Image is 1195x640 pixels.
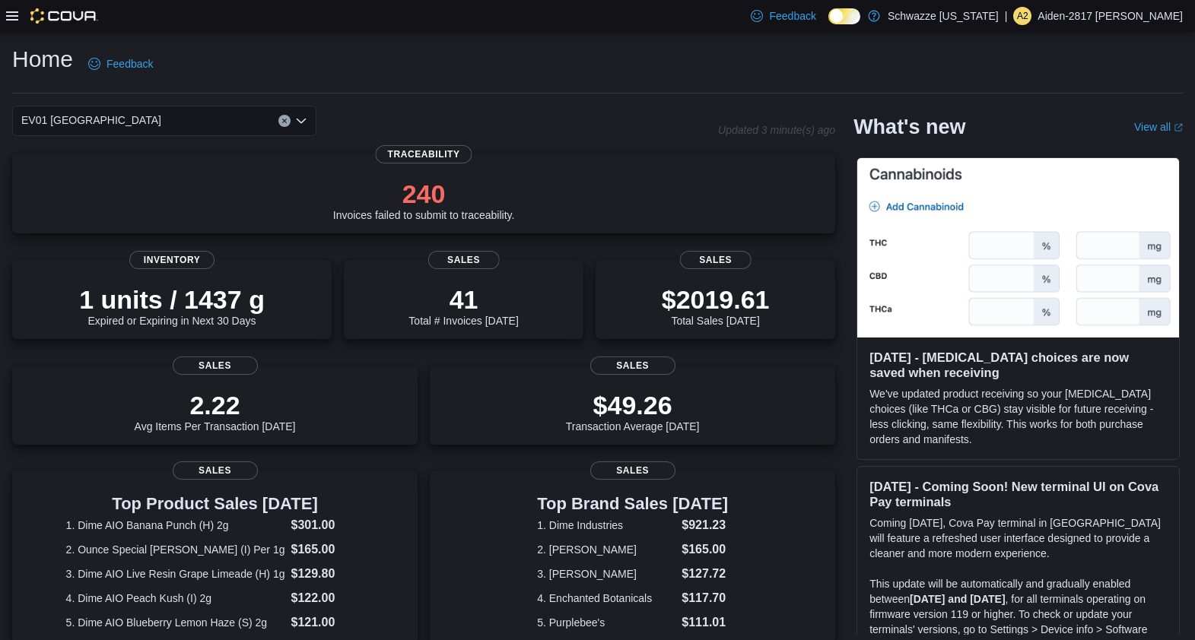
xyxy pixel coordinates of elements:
span: Sales [427,251,500,269]
button: Clear input [278,115,291,127]
dd: $117.70 [682,589,728,607]
p: Schwazze [US_STATE] [888,7,999,25]
p: We've updated product receiving so your [MEDICAL_DATA] choices (like THCa or CBG) stay visible fo... [869,386,1167,447]
p: Aiden-2817 [PERSON_NAME] [1038,7,1183,25]
dt: 2. [PERSON_NAME] [537,542,675,557]
span: Sales [590,461,675,480]
button: Open list of options [295,115,307,127]
div: Invoices failed to submit to traceability. [333,179,515,221]
dd: $921.23 [682,516,728,534]
span: Sales [173,356,258,375]
h3: [DATE] - Coming Soon! New terminal UI on Cova Pay terminals [869,479,1167,509]
dt: 5. Dime AIO Blueberry Lemon Haze (S) 2g [66,615,285,630]
p: Coming [DATE], Cova Pay terminal in [GEOGRAPHIC_DATA] will feature a refreshed user interface des... [869,515,1167,561]
span: Feedback [769,8,815,24]
dd: $165.00 [682,540,728,559]
dt: 1. Dime Industries [537,518,675,533]
p: 2.22 [135,390,296,420]
span: Sales [173,461,258,480]
span: Feedback [106,56,153,71]
span: Sales [590,356,675,375]
p: Updated 3 minute(s) ago [718,124,835,136]
div: Total Sales [DATE] [662,284,770,327]
dd: $127.72 [682,565,728,583]
p: 1 units / 1437 g [79,284,265,315]
dt: 4. Dime AIO Peach Kush (I) 2g [66,591,285,606]
dd: $121.00 [291,613,364,632]
dt: 4. Enchanted Botanicals [537,591,675,606]
span: Inventory [129,251,215,269]
dd: $301.00 [291,516,364,534]
h3: [DATE] - [MEDICAL_DATA] choices are now saved when receiving [869,350,1167,380]
div: Total # Invoices [DATE] [408,284,518,327]
p: 240 [333,179,515,209]
span: Traceability [376,145,472,163]
dt: 3. [PERSON_NAME] [537,566,675,581]
p: $49.26 [566,390,700,420]
dt: 5. Purplebee's [537,615,675,630]
div: Expired or Expiring in Next 30 Days [79,284,265,327]
img: Cova [30,8,98,24]
dd: $111.01 [682,613,728,632]
span: Dark Mode [828,24,829,25]
dd: $129.80 [291,565,364,583]
strong: [DATE] and [DATE] [910,593,1005,605]
p: 41 [408,284,518,315]
span: Sales [679,251,752,269]
div: Avg Items Per Transaction [DATE] [135,390,296,432]
p: | [1005,7,1008,25]
span: A2 [1017,7,1028,25]
h2: What's new [853,115,965,139]
dd: $165.00 [291,540,364,559]
svg: External link [1174,123,1183,132]
a: Feedback [745,1,822,31]
h1: Home [12,44,73,74]
a: View allExternal link [1134,121,1183,133]
div: Transaction Average [DATE] [566,390,700,432]
span: EV01 [GEOGRAPHIC_DATA] [21,111,161,129]
dt: 1. Dime AIO Banana Punch (H) 2g [66,518,285,533]
dt: 3. Dime AIO Live Resin Grape Limeade (H) 1g [66,566,285,581]
input: Dark Mode [828,8,860,24]
h3: Top Brand Sales [DATE] [537,495,728,513]
div: Aiden-2817 Cano [1013,7,1031,25]
dt: 2. Ounce Special [PERSON_NAME] (I) Per 1g [66,542,285,557]
h3: Top Product Sales [DATE] [66,495,364,513]
dd: $122.00 [291,589,364,607]
a: Feedback [82,49,159,79]
p: $2019.61 [662,284,770,315]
